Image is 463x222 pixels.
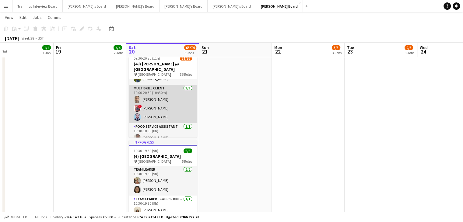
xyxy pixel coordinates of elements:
button: Training / Interview Board [12,0,63,12]
div: 1 Job [43,50,51,55]
span: Jobs [33,15,42,20]
span: 6/6 [184,148,192,153]
h3: (49) [PERSON_NAME] @ [GEOGRAPHIC_DATA] [129,61,197,72]
span: 19 [55,48,61,55]
span: 09:30-20:30 (11h) [134,56,160,61]
span: All jobs [33,215,48,219]
button: [PERSON_NAME]'s Board [63,0,111,12]
button: Budgeted [3,214,28,220]
button: [PERSON_NAME]'s Board [208,0,256,12]
span: 65/74 [184,45,196,50]
span: Edit [19,15,26,20]
span: View [5,15,13,20]
span: [GEOGRAPHIC_DATA] [138,159,171,164]
a: Jobs [30,13,44,21]
button: [PERSON_NAME]’s Board [160,0,208,12]
span: Total Budgeted £366 222.28 [150,215,199,219]
button: [PERSON_NAME] Board [256,0,303,12]
div: [DATE] [5,35,19,41]
span: 10:30-19:30 (9h) [134,148,158,153]
span: ! [138,105,142,108]
span: 22 [273,48,282,55]
app-card-role: Team Leader - Copper King Bar1/110:30-19:30 (9h)[PERSON_NAME] [129,196,197,216]
span: 4/4 [114,45,122,50]
app-card-role: TEAM LEADER2/210:30-19:30 (9h)[PERSON_NAME][PERSON_NAME] [129,166,197,196]
span: 20 [128,48,136,55]
span: Sun [202,45,209,50]
span: Fri [56,45,61,50]
span: 1/1 [42,45,51,50]
span: Tue [347,45,354,50]
span: [GEOGRAPHIC_DATA] [138,72,171,77]
span: Comms [48,15,61,20]
span: 24 [419,48,428,55]
div: 3 Jobs [405,50,414,55]
span: Wed [420,45,428,50]
span: Budgeted [10,215,27,219]
a: Comms [45,13,64,21]
div: BST [38,36,44,40]
span: 21 [201,48,209,55]
app-card-role: MULTISKILL CLIENT3/310:00-20:30 (10h30m)[PERSON_NAME]![PERSON_NAME][PERSON_NAME] [129,85,197,123]
a: Edit [17,13,29,21]
app-card-role: Food Service Assistant1/110:30-18:30 (8h)[PERSON_NAME] [129,123,197,144]
div: 3 Jobs [332,50,342,55]
span: Sat [129,45,136,50]
h3: (6) [GEOGRAPHIC_DATA] [129,154,197,159]
span: 51/56 [180,56,192,61]
app-job-card: In progress09:30-20:30 (11h)51/56(49) [PERSON_NAME] @ [GEOGRAPHIC_DATA] [GEOGRAPHIC_DATA]36 Roles... [129,47,197,137]
a: View [2,13,16,21]
span: Week 38 [20,36,35,40]
div: 5 Jobs [184,50,196,55]
span: 23 [346,48,354,55]
div: Salary £366 148.16 + Expenses £50.00 + Subsistence £24.12 = [53,215,199,219]
div: In progress [129,140,197,145]
span: 2/6 [405,45,413,50]
span: Mon [274,45,282,50]
div: 2 Jobs [114,50,123,55]
span: 3/5 [332,45,340,50]
button: [PERSON_NAME]'s Board [111,0,160,12]
span: 5 Roles [182,159,192,164]
span: 36 Roles [180,72,192,77]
